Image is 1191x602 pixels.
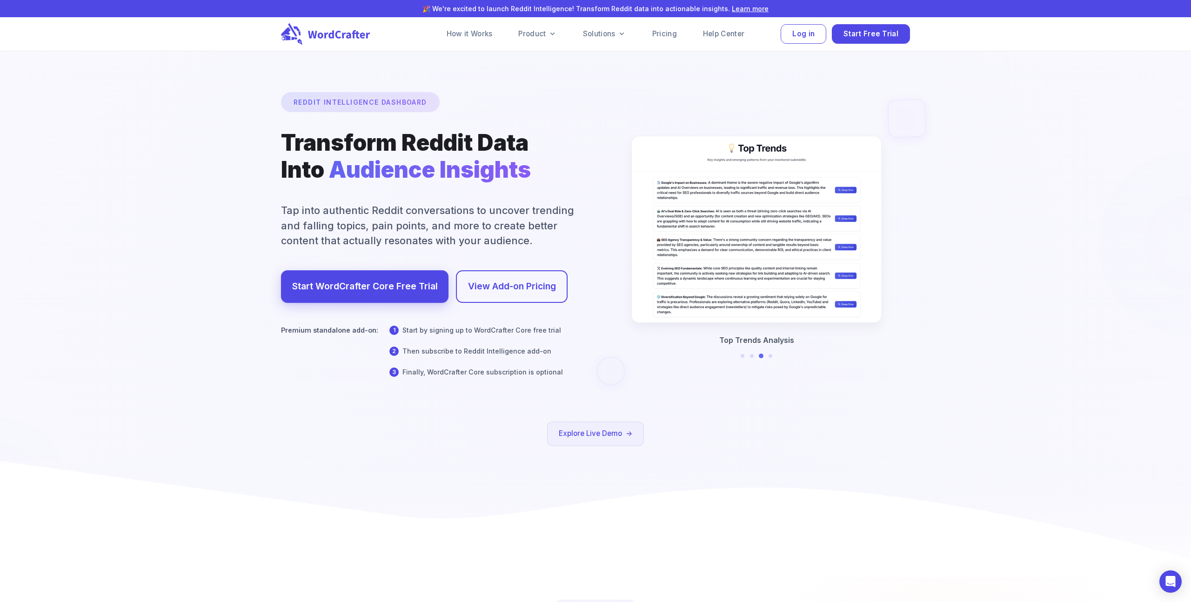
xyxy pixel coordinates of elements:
[188,4,1003,13] p: 🎉 We're excited to launch Reddit Intelligence! Transform Reddit data into actionable insights.
[572,25,637,43] a: Solutions
[719,334,794,346] p: Top Trends Analysis
[547,421,644,446] a: Explore Live Demo
[832,24,910,44] button: Start Free Trial
[435,25,504,43] a: How it Works
[641,25,688,43] a: Pricing
[792,28,815,40] span: Log in
[281,270,448,303] a: Start WordCrafter Core Free Trial
[507,25,568,43] a: Product
[632,136,881,322] img: Top Trends Analysis
[559,428,632,440] a: Explore Live Demo
[468,279,556,294] a: View Add-on Pricing
[692,25,756,43] a: Help Center
[1159,570,1182,593] div: Open Intercom Messenger
[781,24,826,44] button: Log in
[292,279,438,294] a: Start WordCrafter Core Free Trial
[456,270,568,303] a: View Add-on Pricing
[732,5,769,13] a: Learn more
[843,28,898,40] span: Start Free Trial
